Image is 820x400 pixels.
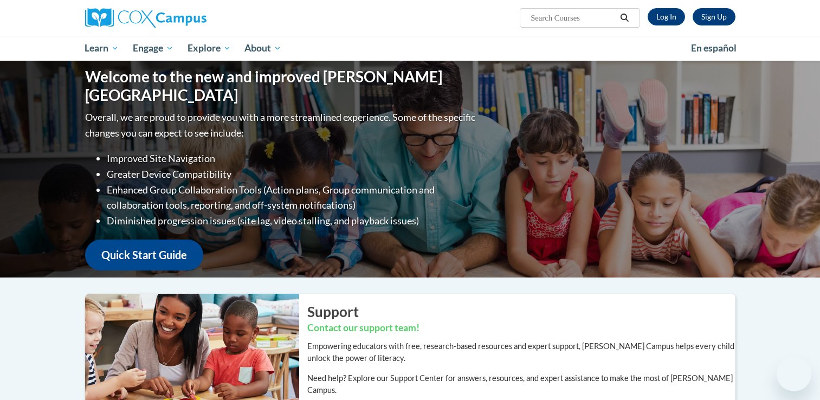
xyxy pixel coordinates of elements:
[133,42,173,55] span: Engage
[237,36,288,61] a: About
[307,340,735,364] p: Empowering educators with free, research-based resources and expert support, [PERSON_NAME] Campus...
[85,109,478,141] p: Overall, we are proud to provide you with a more streamlined experience. Some of the specific cha...
[648,8,685,25] a: Log In
[85,240,203,270] a: Quick Start Guide
[777,357,811,391] iframe: Button to launch messaging window
[180,36,238,61] a: Explore
[85,8,291,28] a: Cox Campus
[107,151,478,166] li: Improved Site Navigation
[307,372,735,396] p: Need help? Explore our Support Center for answers, resources, and expert assistance to make the m...
[616,11,632,24] button: Search
[684,37,744,60] a: En español
[107,166,478,182] li: Greater Device Compatibility
[107,182,478,214] li: Enhanced Group Collaboration Tools (Action plans, Group communication and collaboration tools, re...
[693,8,735,25] a: Register
[307,321,735,335] h3: Contact our support team!
[244,42,281,55] span: About
[530,11,616,24] input: Search Courses
[307,302,735,321] h2: Support
[85,68,478,104] h1: Welcome to the new and improved [PERSON_NAME][GEOGRAPHIC_DATA]
[85,42,119,55] span: Learn
[126,36,180,61] a: Engage
[188,42,231,55] span: Explore
[78,36,126,61] a: Learn
[691,42,737,54] span: En español
[107,213,478,229] li: Diminished progression issues (site lag, video stalling, and playback issues)
[69,36,752,61] div: Main menu
[85,8,206,28] img: Cox Campus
